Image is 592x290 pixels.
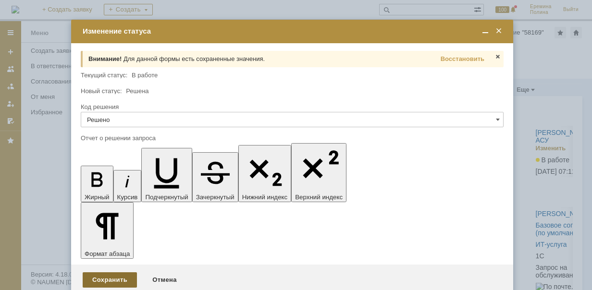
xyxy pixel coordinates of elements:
div: Отчет о решении запроса [81,135,502,141]
div: Код решения [81,104,502,110]
label: Текущий статус: [81,72,127,79]
span: Решена [126,87,148,95]
span: Верхний индекс [295,193,343,201]
span: Закрыть [494,53,502,60]
span: Курсив [117,193,138,201]
span: Подчеркнутый [145,193,188,201]
button: Нижний индекс [238,145,292,202]
button: Формат абзаца [81,202,134,259]
span: Жирный [85,193,110,201]
span: В работе [132,72,158,79]
button: Зачеркнутый [192,152,238,202]
span: Внимание! [88,55,122,62]
button: Жирный [81,166,113,202]
button: Подчеркнутый [141,148,192,202]
span: Формат абзаца [85,250,130,257]
span: Для данной формы есть сохраненные значения. [123,55,265,62]
button: Курсив [113,170,142,202]
span: Нижний индекс [242,193,288,201]
span: Закрыть [494,27,504,36]
span: Зачеркнутый [196,193,234,201]
span: Восстановить [441,55,484,62]
label: Новый статус: [81,87,122,95]
span: Свернуть (Ctrl + M) [481,27,490,36]
div: Готово. [4,4,140,12]
button: Верхний индекс [291,143,346,202]
div: Изменение статуса [83,27,504,36]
